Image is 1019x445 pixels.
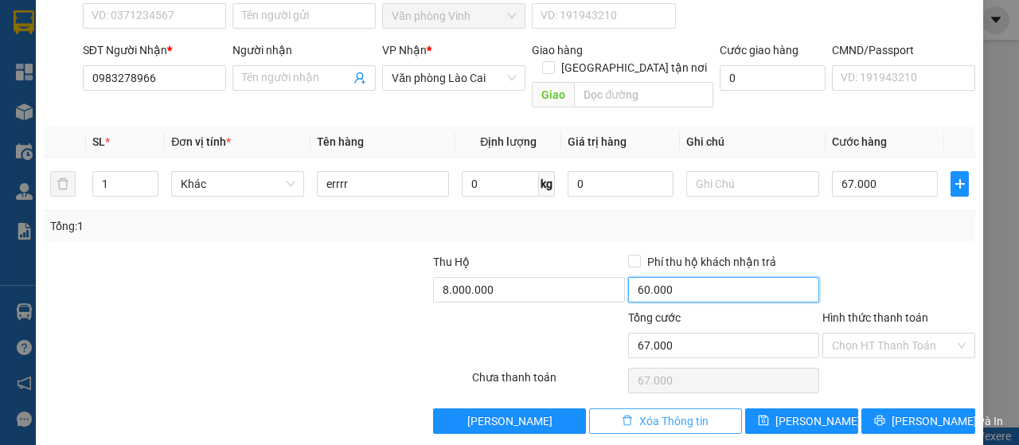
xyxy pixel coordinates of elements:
span: VP Nhận [382,44,427,57]
span: kg [539,171,555,197]
span: [PERSON_NAME] [467,412,552,430]
div: Tổng: 1 [50,217,395,235]
span: [PERSON_NAME] và In [892,412,1003,430]
div: Người nhận [232,41,376,59]
span: Khác [181,172,295,196]
button: plus [951,171,969,197]
span: Tổng cước [628,311,681,324]
span: Văn phòng Vinh [392,4,516,28]
span: SL [92,135,105,148]
span: [GEOGRAPHIC_DATA] tận nơi [555,59,713,76]
div: CMND/Passport [832,41,975,59]
span: Đơn vị tính [171,135,231,148]
button: printer[PERSON_NAME] và In [861,408,975,434]
span: Xóa Thông tin [639,412,709,430]
span: delete [622,415,633,427]
span: Tên hàng [317,135,364,148]
input: Dọc đường [574,82,713,107]
label: Cước giao hàng [720,44,798,57]
input: VD: Bàn, Ghế [317,171,450,197]
input: 0 [568,171,673,197]
span: Cước hàng [832,135,887,148]
span: Giao [532,82,574,107]
span: plus [951,178,968,190]
span: Văn phòng Lào Cai [392,66,516,90]
span: printer [874,415,885,427]
span: Giá trị hàng [568,135,627,148]
span: save [758,415,769,427]
button: delete [50,171,76,197]
span: Giao hàng [532,44,583,57]
input: Cước giao hàng [720,65,826,91]
span: user-add [353,72,366,84]
div: Chưa thanh toán [470,369,627,396]
button: deleteXóa Thông tin [589,408,742,434]
span: Thu Hộ [433,256,470,268]
span: Phí thu hộ khách nhận trả [641,253,783,271]
th: Ghi chú [680,127,826,158]
span: Định lượng [480,135,537,148]
input: Ghi Chú [686,171,819,197]
button: [PERSON_NAME] [433,408,586,434]
div: SĐT Người Nhận [83,41,226,59]
label: Hình thức thanh toán [822,311,928,324]
button: save[PERSON_NAME] [745,408,859,434]
span: [PERSON_NAME] [775,412,861,430]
